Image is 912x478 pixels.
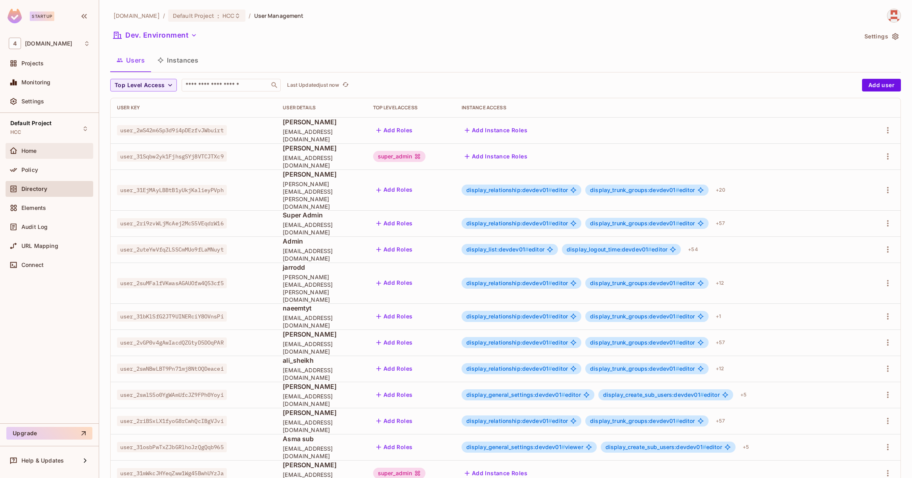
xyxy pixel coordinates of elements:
[466,246,544,253] span: editor
[117,364,227,374] span: user_2swNBwLBT9Pn71mj8NtOQDeacei
[117,442,227,452] span: user_31osbPwTxZJbGRlhoJzQgQqb965
[590,220,679,227] span: display_trunk_groups:devdev01
[713,217,728,230] div: + 57
[590,339,695,346] span: editor
[373,105,449,111] div: Top Level Access
[590,280,679,286] span: display_trunk_groups:devdev01
[713,336,728,349] div: + 57
[10,129,21,135] span: HCC
[21,98,44,105] span: Settings
[117,278,227,288] span: user_2suMFalfVKwasAGAUOfw4Q53cf5
[548,417,552,424] span: #
[117,416,227,426] span: user_2riBSxLX1fyoG8rCwhQcIBgVJvi
[590,418,695,424] span: editor
[254,12,304,19] span: User Management
[283,314,360,329] span: [EMAIL_ADDRESS][DOMAIN_NAME]
[676,365,679,372] span: #
[21,167,38,173] span: Policy
[462,105,860,111] div: Instance Access
[548,220,552,227] span: #
[113,12,160,19] span: the active workspace
[21,224,48,230] span: Audit Log
[283,445,360,460] span: [EMAIL_ADDRESS][DOMAIN_NAME]
[525,246,529,253] span: #
[373,124,416,137] button: Add Roles
[590,187,679,193] span: display_trunk_groups:devdev01
[590,313,695,320] span: editor
[466,313,568,320] span: editor
[341,80,350,90] button: refresh
[703,444,706,450] span: #
[283,340,360,355] span: [EMAIL_ADDRESS][DOMAIN_NAME]
[466,220,552,227] span: display_relationship:devdev01
[283,366,360,381] span: [EMAIL_ADDRESS][DOMAIN_NAME]
[117,151,227,162] span: user_31Sqbw2yk1FjhsgSYj8VTCJTXc9
[283,105,360,111] div: User Details
[466,187,568,193] span: editor
[283,118,360,126] span: [PERSON_NAME]
[21,186,47,192] span: Directory
[151,50,205,70] button: Instances
[117,105,270,111] div: User Key
[590,365,679,372] span: display_trunk_groups:devdev01
[283,211,360,219] span: Super Admin
[21,205,46,211] span: Elements
[603,392,720,398] span: editor
[373,415,416,427] button: Add Roles
[676,220,679,227] span: #
[603,391,704,398] span: display_create_sub_users:devdev01
[117,390,227,400] span: user_2swlS5o0YgWAmUfcJZ9FPh0Yoyi
[713,310,724,323] div: + 1
[283,263,360,272] span: jarrodd
[466,220,568,227] span: editor
[466,339,568,346] span: editor
[173,12,214,19] span: Default Project
[373,184,416,196] button: Add Roles
[117,311,227,322] span: user_31bKlSfG2JT9UINERciY8OVnsPi
[283,392,360,408] span: [EMAIL_ADDRESS][DOMAIN_NAME]
[283,356,360,365] span: ali_sheikh
[342,81,349,89] span: refresh
[110,79,177,91] button: Top Level Access
[30,11,54,21] div: Startup
[283,128,360,143] span: [EMAIL_ADDRESS][DOMAIN_NAME]
[590,220,695,227] span: editor
[283,273,360,303] span: [PERSON_NAME][EMAIL_ADDRESS][PERSON_NAME][DOMAIN_NAME]
[466,392,581,398] span: editor
[466,391,565,398] span: display_general_settings:devdev01
[737,388,750,401] div: + 5
[548,313,552,320] span: #
[590,417,679,424] span: display_trunk_groups:devdev01
[561,444,565,450] span: #
[685,243,701,256] div: + 54
[117,337,227,348] span: user_2vGP0v4gAwIacdQZGtyD5DOqPAR
[590,366,695,372] span: editor
[466,444,565,450] span: display_general_settings:devdev01
[676,339,679,346] span: #
[887,9,901,22] img: abrar.gohar@46labs.com
[605,444,722,450] span: editor
[21,148,37,154] span: Home
[283,154,360,169] span: [EMAIL_ADDRESS][DOMAIN_NAME]
[466,366,568,372] span: editor
[590,313,679,320] span: display_trunk_groups:devdev01
[283,237,360,246] span: Admin
[713,184,728,196] div: + 20
[590,187,695,193] span: editor
[373,243,416,256] button: Add Roles
[466,365,552,372] span: display_relationship:devdev01
[466,280,552,286] span: display_relationship:devdev01
[21,457,64,464] span: Help & Updates
[700,391,704,398] span: #
[676,417,679,424] span: #
[462,150,531,163] button: Add Instance Roles
[283,461,360,469] span: [PERSON_NAME]
[373,336,416,349] button: Add Roles
[466,280,568,286] span: editor
[283,221,360,236] span: [EMAIL_ADDRESS][DOMAIN_NAME]
[466,313,552,320] span: display_relationship:devdev01
[21,243,58,249] span: URL Mapping
[110,29,200,42] button: Dev. Environment
[373,277,416,289] button: Add Roles
[222,12,234,19] span: HCC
